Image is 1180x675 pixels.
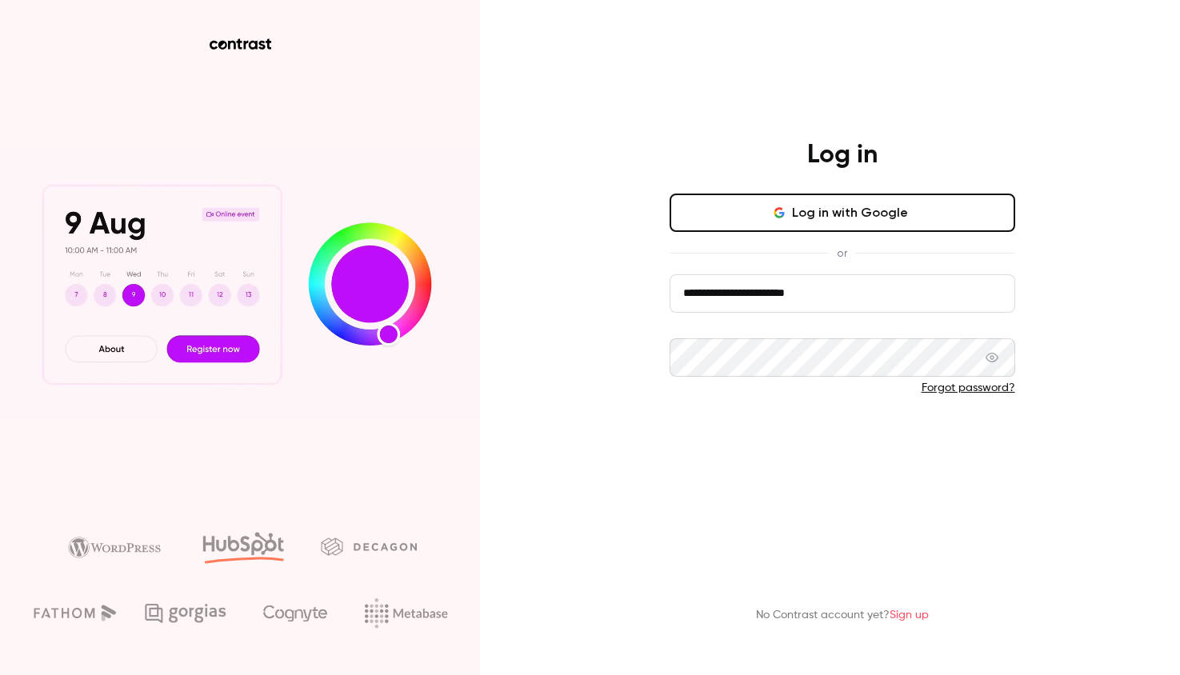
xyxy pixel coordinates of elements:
a: Sign up [890,609,929,621]
button: Log in [670,421,1015,460]
a: Forgot password? [922,382,1015,393]
p: No Contrast account yet? [756,607,929,624]
h4: Log in [807,139,878,171]
button: Log in with Google [670,194,1015,232]
span: or [829,245,855,262]
img: decagon [321,537,417,555]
